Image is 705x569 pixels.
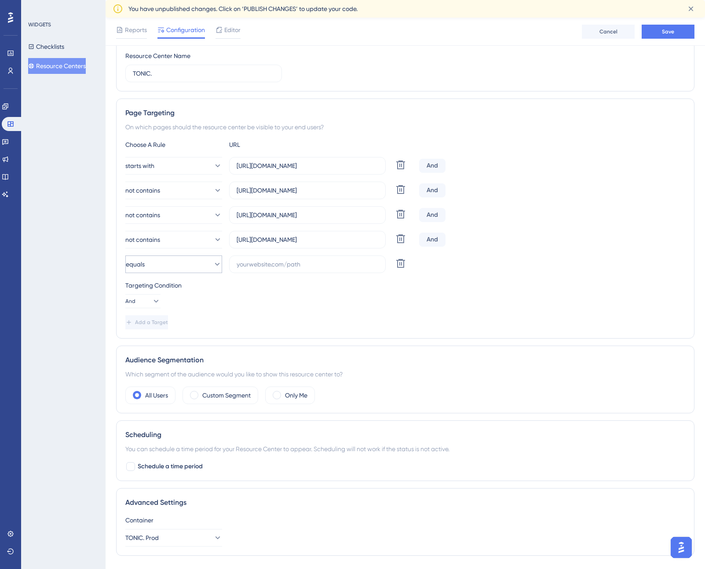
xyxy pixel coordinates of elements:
button: not contains [125,231,222,248]
div: Advanced Settings [125,497,685,508]
button: Resource Centers [28,58,86,74]
span: Reports [125,25,147,35]
span: not contains [125,234,160,245]
div: Page Targeting [125,108,685,118]
span: equals [126,259,145,270]
span: And [125,298,135,305]
div: And [419,208,446,222]
button: not contains [125,182,222,199]
span: Configuration [166,25,205,35]
button: TONIC. Prod [125,529,222,547]
span: Schedule a time period [138,461,203,472]
button: equals [125,255,222,273]
div: Choose A Rule [125,139,222,150]
span: Save [662,28,674,35]
input: yourwebsite.com/path [237,235,378,244]
span: not contains [125,210,160,220]
div: And [419,159,446,173]
button: And [125,294,161,308]
div: On which pages should the resource center be visible to your end users? [125,122,685,132]
span: Editor [224,25,241,35]
button: not contains [125,206,222,224]
input: Type your Resource Center name [133,69,274,78]
input: yourwebsite.com/path [237,186,378,195]
input: yourwebsite.com/path [237,210,378,220]
div: Resource Center Name [125,51,190,61]
div: Which segment of the audience would you like to show this resource center to? [125,369,685,379]
button: Checklists [28,39,64,55]
span: You have unpublished changes. Click on ‘PUBLISH CHANGES’ to update your code. [128,4,358,14]
span: TONIC. Prod [125,533,159,543]
div: Targeting Condition [125,280,685,291]
div: Audience Segmentation [125,355,685,365]
label: All Users [145,390,168,401]
span: Add a Target [135,319,168,326]
div: Scheduling [125,430,685,440]
div: And [419,183,446,197]
div: You can schedule a time period for your Resource Center to appear. Scheduling will not work if th... [125,444,685,454]
span: starts with [125,160,154,171]
input: yourwebsite.com/path [237,259,378,269]
div: WIDGETS [28,21,51,28]
span: Cancel [599,28,617,35]
span: not contains [125,185,160,196]
button: Add a Target [125,315,168,329]
div: And [419,233,446,247]
label: Custom Segment [202,390,251,401]
iframe: UserGuiding AI Assistant Launcher [668,534,694,561]
button: Save [642,25,694,39]
button: starts with [125,157,222,175]
label: Only Me [285,390,307,401]
input: yourwebsite.com/path [237,161,378,171]
button: Cancel [582,25,635,39]
div: Container [125,515,685,525]
div: URL [229,139,326,150]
